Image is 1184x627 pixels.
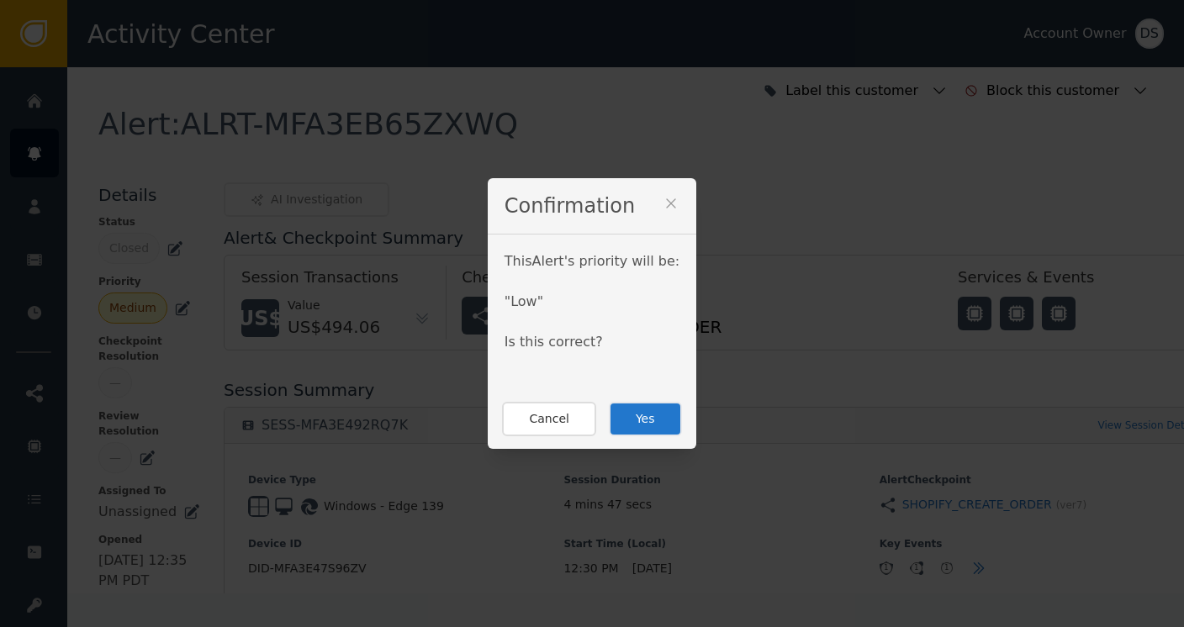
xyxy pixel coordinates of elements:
[609,402,682,436] button: Yes
[505,334,603,350] span: Is this correct?
[502,402,595,436] button: Cancel
[505,293,543,309] span: " Low "
[505,253,679,269] span: This Alert 's priority will be:
[488,178,696,234] div: Confirmation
